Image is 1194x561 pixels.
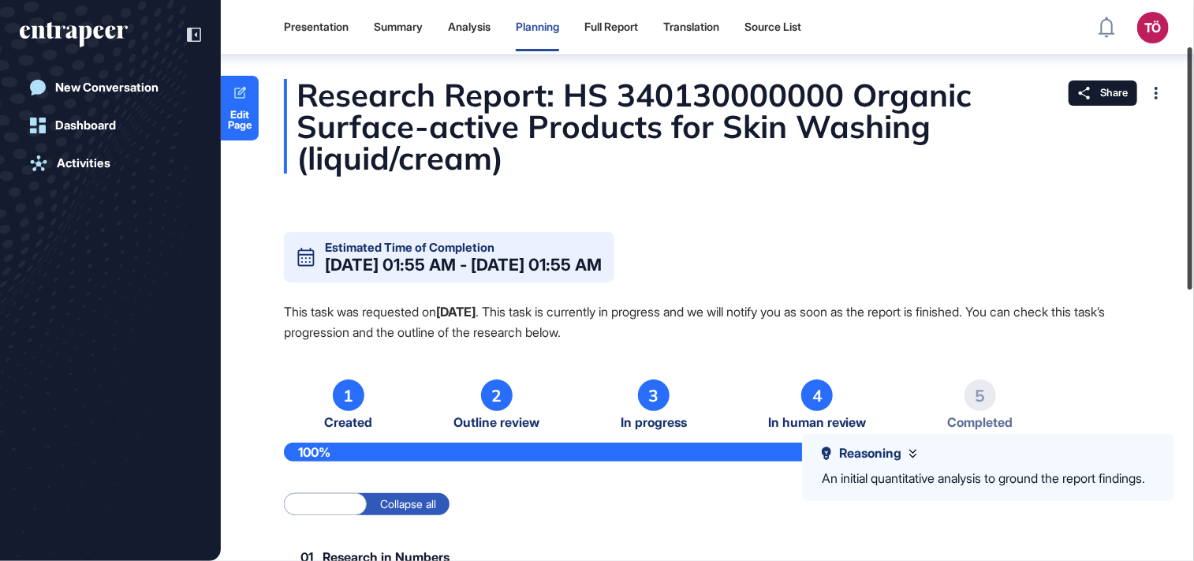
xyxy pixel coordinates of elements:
[284,443,1054,462] div: 100%
[20,110,201,141] a: Dashboard
[436,304,476,320] strong: [DATE]
[284,21,349,34] div: Presentation
[55,80,159,95] div: New Conversation
[638,380,670,411] div: 3
[284,301,1131,342] p: This task was requested on . This task is currently in progress and we will notify you as soon as...
[822,469,1145,489] div: An initial quantitative analysis to ground the report findings.
[325,256,602,273] div: [DATE] 01:55 AM - [DATE] 01:55 AM
[744,21,801,34] div: Source List
[584,21,638,34] div: Full Report
[221,76,259,140] a: Edit Page
[1137,12,1169,43] button: TÖ
[965,380,996,411] div: 5
[20,148,201,179] a: Activities
[20,72,201,103] a: New Conversation
[663,21,719,34] div: Translation
[221,110,259,130] span: Edit Page
[284,79,1131,174] div: Research Report: HS 340130000000 Organic Surface-active Products for Skin Washing (liquid/cream)
[453,415,539,430] span: Outline review
[801,380,833,411] div: 4
[55,118,116,133] div: Dashboard
[367,493,450,515] label: Collapse all
[448,21,491,34] div: Analysis
[333,380,364,411] div: 1
[839,446,901,461] span: Reasoning
[1100,87,1128,99] span: Share
[324,415,372,430] span: Created
[948,415,1013,430] span: Completed
[516,21,559,34] div: Planning
[621,415,687,430] span: In progress
[57,156,110,170] div: Activities
[284,493,367,515] label: Expand all
[374,21,423,34] div: Summary
[325,241,494,253] div: Estimated Time of Completion
[20,22,128,47] div: entrapeer-logo
[481,380,513,411] div: 2
[768,415,867,430] span: In human review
